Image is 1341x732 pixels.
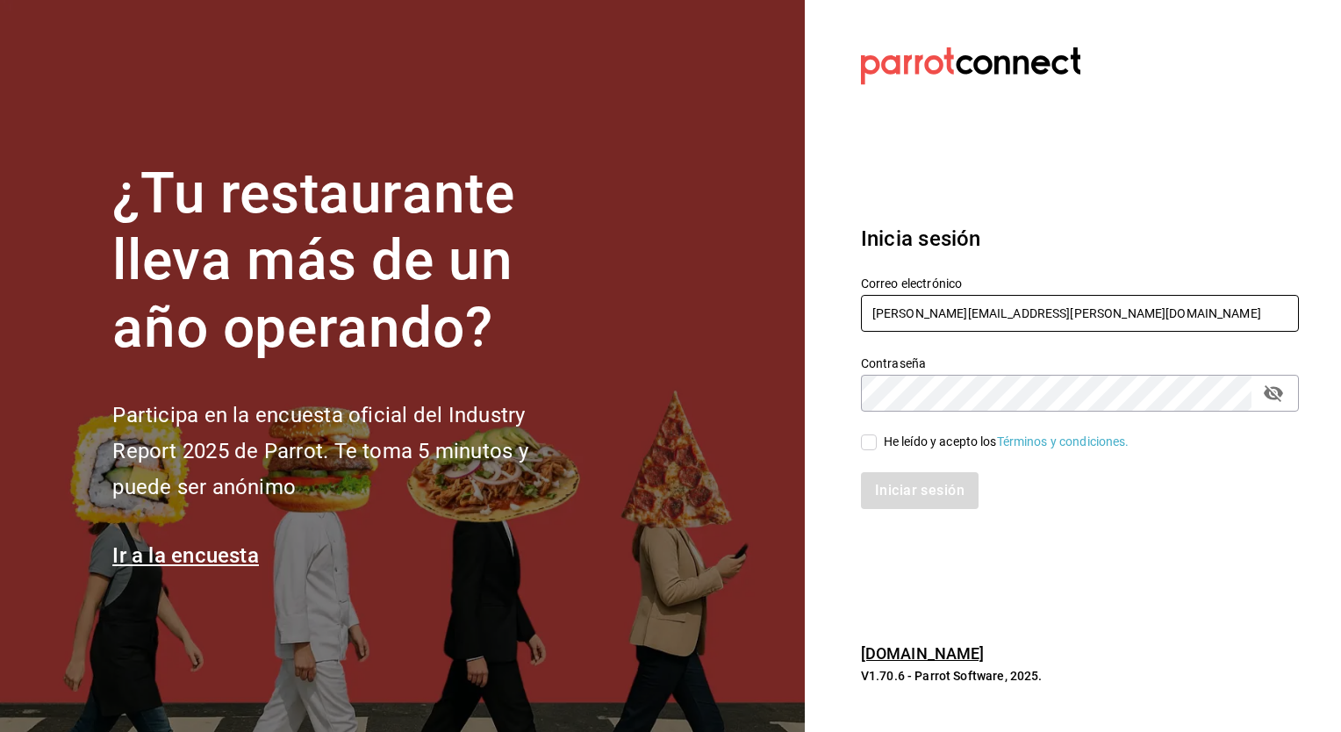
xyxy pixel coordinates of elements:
p: V1.70.6 - Parrot Software, 2025. [861,667,1299,685]
h3: Inicia sesión [861,223,1299,255]
a: Ir a la encuesta [112,543,259,568]
a: [DOMAIN_NAME] [861,644,985,663]
h2: Participa en la encuesta oficial del Industry Report 2025 de Parrot. Te toma 5 minutos y puede se... [112,398,586,505]
button: passwordField [1259,378,1288,408]
label: Contraseña [861,356,1299,369]
div: He leído y acepto los [884,433,1129,451]
label: Correo electrónico [861,276,1299,289]
h1: ¿Tu restaurante lleva más de un año operando? [112,161,586,362]
input: Ingresa tu correo electrónico [861,295,1299,332]
a: Términos y condiciones. [997,434,1129,449]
